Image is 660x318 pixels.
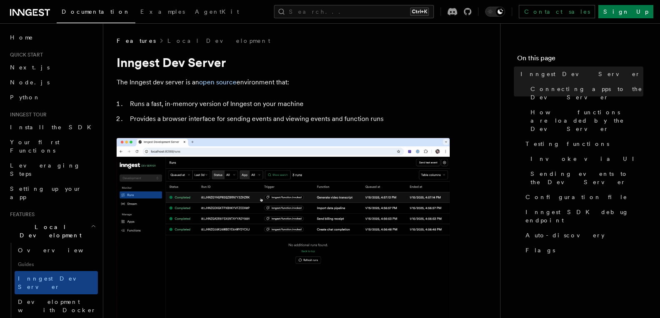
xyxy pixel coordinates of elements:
a: Examples [135,2,190,22]
a: AgentKit [190,2,244,22]
span: Guides [15,258,98,271]
span: AgentKit [195,8,239,15]
a: Install the SDK [7,120,98,135]
span: Quick start [7,52,43,58]
span: Leveraging Steps [10,162,80,177]
button: Local Development [7,219,98,243]
a: Testing functions [522,136,643,151]
a: Your first Functions [7,135,98,158]
span: Python [10,94,40,101]
a: Documentation [57,2,135,23]
a: Inngest Dev Server [517,67,643,81]
span: Auto-discovery [526,231,605,239]
span: Features [7,211,35,218]
span: Next.js [10,64,50,71]
a: Sending events to the Dev Server [527,166,643,190]
span: Local Development [7,223,91,239]
a: open source [199,78,237,86]
span: Install the SDK [10,124,96,131]
a: How functions are loaded by the Dev Server [527,105,643,136]
a: Home [7,30,98,45]
span: Inngest Dev Server [521,70,640,78]
a: Sign Up [598,5,653,18]
span: Setting up your app [10,185,82,200]
a: Local Development [167,37,270,45]
a: Contact sales [519,5,595,18]
span: Documentation [62,8,130,15]
button: Search...Ctrl+K [274,5,434,18]
a: Auto-discovery [522,228,643,243]
span: Invoke via UI [530,155,641,163]
span: Connecting apps to the Dev Server [530,85,643,101]
span: Testing functions [526,140,609,148]
span: Inngest tour [7,111,47,118]
span: Configuration file [526,193,628,201]
span: Development with Docker [18,298,96,313]
a: Connecting apps to the Dev Server [527,81,643,105]
a: Overview [15,243,98,258]
kbd: Ctrl+K [410,7,429,16]
p: The Inngest dev server is an environment that: [117,76,450,88]
span: Flags [526,246,555,254]
a: Next.js [7,60,98,75]
li: Runs a fast, in-memory version of Inngest on your machine [127,98,450,110]
span: Examples [140,8,185,15]
li: Provides a browser interface for sending events and viewing events and function runs [127,113,450,125]
a: Setting up your app [7,181,98,205]
span: Your first Functions [10,139,60,154]
span: How functions are loaded by the Dev Server [530,108,643,133]
span: Sending events to the Dev Server [530,170,643,186]
span: Home [10,33,33,42]
a: Flags [522,243,643,258]
span: Inngest SDK debug endpoint [526,208,643,224]
a: Configuration file [522,190,643,205]
span: Overview [18,247,104,254]
span: Node.js [10,79,50,86]
button: Toggle dark mode [485,7,505,17]
a: Inngest Dev Server [15,271,98,294]
a: Inngest SDK debug endpoint [522,205,643,228]
a: Development with Docker [15,294,98,318]
a: Invoke via UI [527,151,643,166]
span: Features [117,37,156,45]
a: Leveraging Steps [7,158,98,181]
a: Python [7,90,98,105]
span: Inngest Dev Server [18,275,89,290]
h4: On this page [517,53,643,67]
h1: Inngest Dev Server [117,55,450,70]
a: Node.js [7,75,98,90]
div: Local Development [7,243,98,318]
